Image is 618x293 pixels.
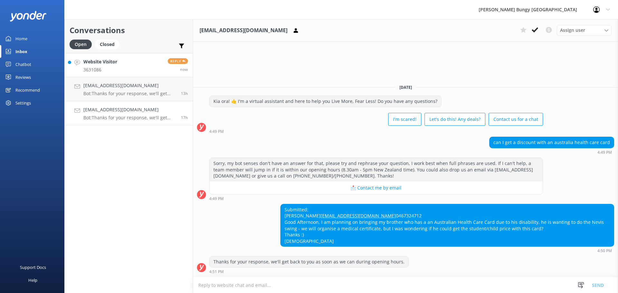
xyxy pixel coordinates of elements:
[10,11,47,22] img: yonder-white-logo.png
[95,41,123,48] a: Closed
[15,84,40,96] div: Recommend
[95,40,119,49] div: Closed
[15,45,27,58] div: Inbox
[388,113,421,126] button: I'm scared!
[70,24,188,36] h2: Conversations
[180,67,188,72] span: Sep 23 2025 10:41am (UTC +12:00) Pacific/Auckland
[280,248,614,253] div: Sep 22 2025 04:50pm (UTC +12:00) Pacific/Auckland
[70,41,95,48] a: Open
[209,129,543,133] div: Sep 22 2025 04:49pm (UTC +12:00) Pacific/Auckland
[281,204,614,247] div: Submitted: [PERSON_NAME] 0467324712 Good Afternoon, I am planning on bringing my brother who has ...
[210,256,408,267] div: Thanks for your response, we'll get back to you as soon as we can during opening hours.
[489,150,614,154] div: Sep 22 2025 04:49pm (UTC +12:00) Pacific/Auckland
[28,274,37,287] div: Help
[200,26,287,35] h3: [EMAIL_ADDRESS][DOMAIN_NAME]
[597,249,612,253] strong: 4:50 PM
[15,58,31,71] div: Chatbot
[65,53,193,77] a: Website Visitor3631086Replynow
[396,85,416,90] span: [DATE]
[209,269,409,274] div: Sep 22 2025 04:51pm (UTC +12:00) Pacific/Auckland
[15,32,27,45] div: Home
[15,71,31,84] div: Reviews
[489,113,543,126] button: Contact us for a chat
[83,106,176,113] h4: [EMAIL_ADDRESS][DOMAIN_NAME]
[181,115,188,120] span: Sep 22 2025 04:50pm (UTC +12:00) Pacific/Auckland
[209,197,224,201] strong: 4:49 PM
[209,130,224,133] strong: 4:49 PM
[210,96,441,107] div: Kia ora! 🤙 I'm a virtual assistant and here to help you Live More, Fear Less! Do you have any que...
[83,58,117,65] h4: Website Visitor
[210,158,543,181] div: Sorry, my bot senses don't have an answer for that, please try and rephrase your question, I work...
[83,82,176,89] h4: [EMAIL_ADDRESS][DOMAIN_NAME]
[65,101,193,125] a: [EMAIL_ADDRESS][DOMAIN_NAME]Bot:Thanks for your response, we'll get back to you as soon as we can...
[20,261,46,274] div: Support Docs
[83,67,117,73] p: 3631086
[597,151,612,154] strong: 4:49 PM
[557,25,612,35] div: Assign User
[209,196,543,201] div: Sep 22 2025 04:49pm (UTC +12:00) Pacific/Auckland
[83,91,176,96] p: Bot: Thanks for your response, we'll get back to you as soon as we can during opening hours.
[65,77,193,101] a: [EMAIL_ADDRESS][DOMAIN_NAME]Bot:Thanks for your response, we'll get back to you as soon as we can...
[70,40,92,49] div: Open
[15,96,31,109] div: Settings
[560,27,585,34] span: Assign user
[210,181,543,194] button: 📩 Contact me by email
[321,213,396,219] a: [EMAIL_ADDRESS][DOMAIN_NAME]
[168,58,188,64] span: Reply
[83,115,176,121] p: Bot: Thanks for your response, we'll get back to you as soon as we can during opening hours.
[425,113,485,126] button: Let's do this! Any deals?
[181,91,188,96] span: Sep 22 2025 09:33pm (UTC +12:00) Pacific/Auckland
[209,270,224,274] strong: 4:51 PM
[490,137,614,148] div: can I get a discount with an australia health care card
